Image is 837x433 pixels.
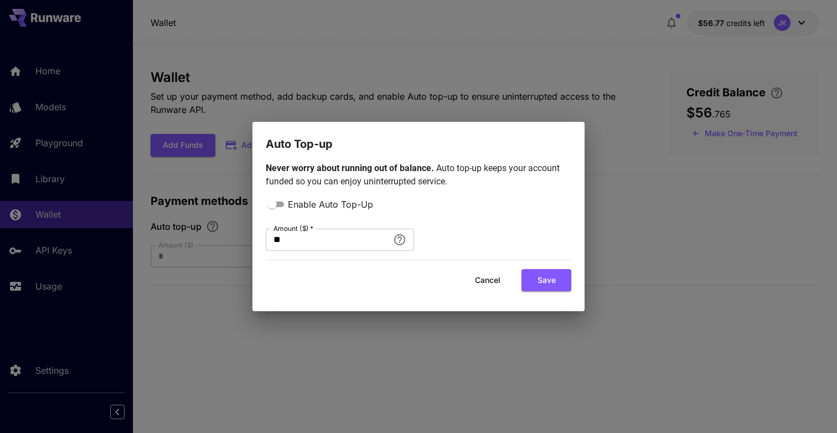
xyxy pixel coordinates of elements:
span: Never worry about running out of balance. [266,163,436,173]
span: Enable Auto Top-Up [288,198,373,211]
h2: Auto Top-up [252,122,585,153]
label: Amount ($) [273,224,313,233]
button: Save [521,269,571,292]
button: Cancel [463,269,513,292]
p: Auto top-up keeps your account funded so you can enjoy uninterrupted service. [266,162,571,188]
